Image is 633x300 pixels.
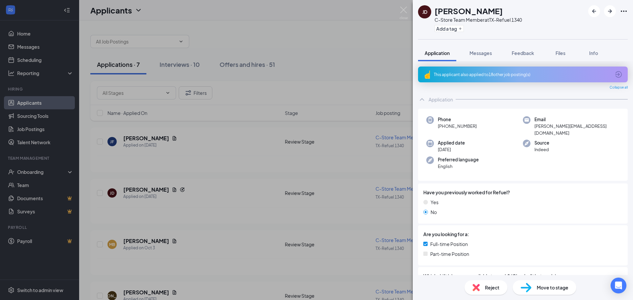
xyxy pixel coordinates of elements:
span: Part-time Position [430,250,469,258]
button: ArrowLeftNew [588,5,600,17]
span: [DATE] [438,146,465,153]
span: Full-time Position [430,240,468,248]
span: Have you previously worked for Refuel? [423,189,510,196]
svg: ArrowCircle [615,70,622,78]
span: Application [425,50,450,56]
span: Info [589,50,598,56]
div: C-Store Team Member at TX-Refuel 1340 [435,16,522,23]
div: Application [429,96,453,103]
span: Source [534,140,549,146]
span: [PHONE_NUMBER] [438,123,477,129]
svg: ArrowLeftNew [590,7,598,15]
h1: [PERSON_NAME] [435,5,503,16]
span: Move to stage [537,284,568,291]
span: Email [534,116,619,123]
button: PlusAdd a tag [435,25,464,32]
span: Messages [469,50,492,56]
svg: ArrowRight [606,7,614,15]
div: Open Intercom Messenger [611,278,626,293]
div: This applicant also applied to 18 other job posting(s) [434,72,611,77]
svg: Plus [458,27,462,31]
svg: ChevronUp [418,95,426,103]
svg: Ellipses [620,7,628,15]
span: English [438,163,479,170]
span: Which shift(s) are you available to work? (Check all that apply) [423,272,557,280]
span: Are you looking for a: [423,231,469,238]
span: Reject [485,284,499,291]
span: Preferred language [438,156,479,163]
button: ArrowRight [604,5,616,17]
span: Feedback [512,50,534,56]
span: Files [556,50,565,56]
span: Applied date [438,140,465,146]
span: Indeed [534,146,549,153]
span: Collapse all [610,85,628,90]
div: JD [422,9,427,15]
span: No [431,208,437,216]
span: Yes [431,199,438,206]
span: Phone [438,116,477,123]
span: [PERSON_NAME][EMAIL_ADDRESS][DOMAIN_NAME] [534,123,619,136]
